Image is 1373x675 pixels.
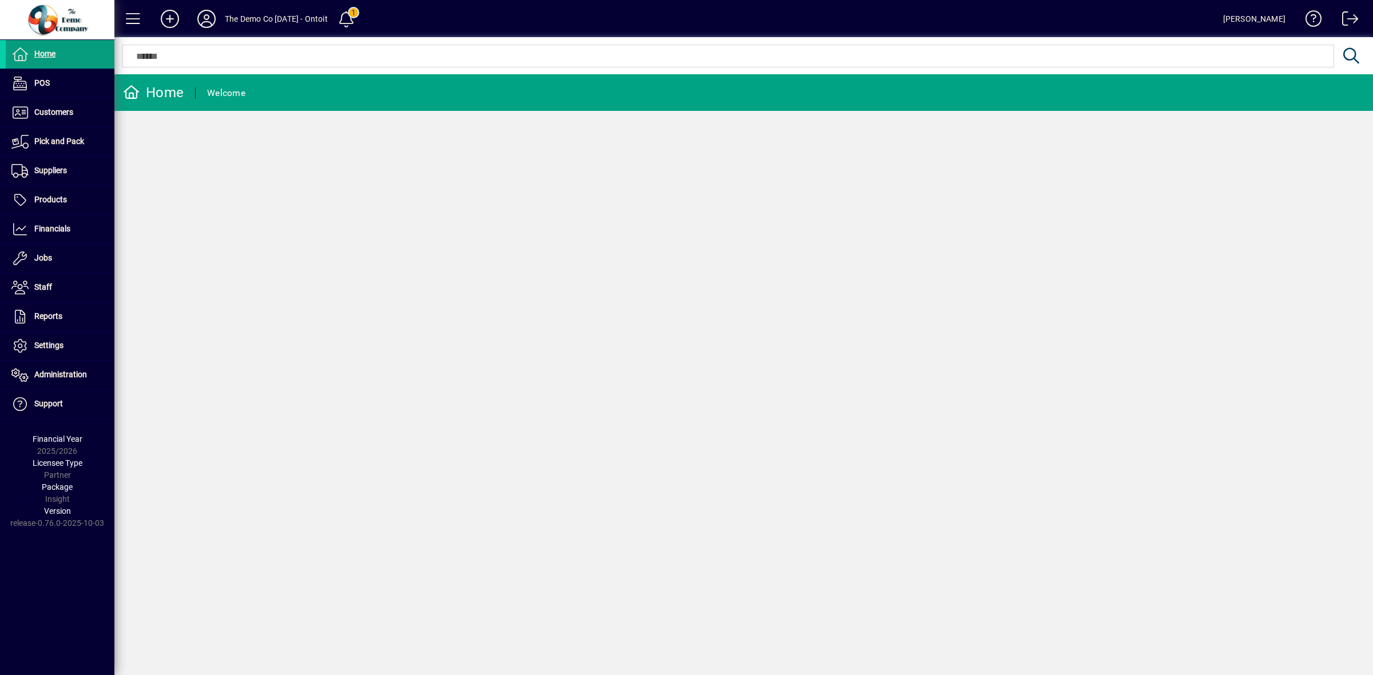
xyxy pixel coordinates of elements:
div: Welcome [207,84,245,102]
a: Support [6,390,114,418]
span: Version [44,506,71,516]
a: Knowledge Base [1297,2,1322,39]
span: Administration [34,370,87,379]
a: Logout [1334,2,1359,39]
a: Jobs [6,244,114,273]
span: Suppliers [34,166,67,175]
span: Staff [34,282,52,291]
a: Pick and Pack [6,127,114,156]
a: Financials [6,215,114,243]
span: Pick and Pack [34,137,84,146]
span: Jobs [34,253,52,262]
div: Home [123,83,184,102]
a: Reports [6,302,114,331]
span: Financials [34,224,70,233]
span: Products [34,195,67,204]
span: Home [34,49,55,58]
span: Settings [34,341,64,350]
a: Staff [6,273,114,302]
a: POS [6,69,114,98]
div: The Demo Co [DATE] - Ontoit [225,10,328,28]
button: Profile [188,9,225,29]
div: [PERSON_NAME] [1223,10,1285,28]
span: Customers [34,107,73,117]
a: Customers [6,98,114,127]
span: Package [42,482,73,492]
span: Support [34,399,63,408]
span: Financial Year [33,434,82,444]
a: Settings [6,331,114,360]
span: Reports [34,311,62,321]
a: Administration [6,361,114,389]
a: Products [6,186,114,214]
span: POS [34,78,50,87]
a: Suppliers [6,157,114,185]
button: Add [152,9,188,29]
span: Licensee Type [33,458,82,468]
